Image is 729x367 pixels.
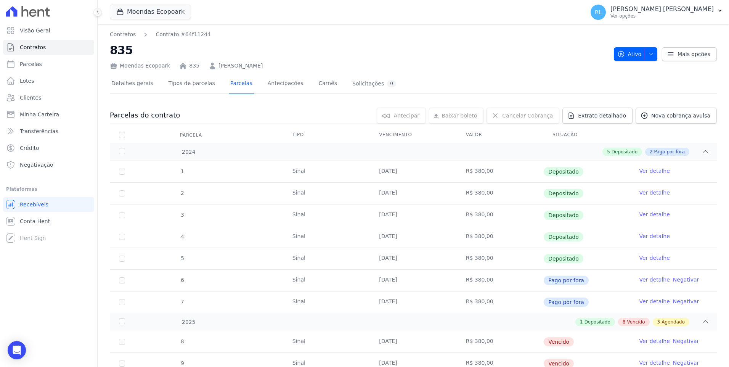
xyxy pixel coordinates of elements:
[457,331,543,353] td: R$ 380,00
[229,74,254,94] a: Parcelas
[3,214,94,229] a: Conta Hent
[623,319,626,325] span: 8
[457,248,543,269] td: R$ 380,00
[562,108,633,124] a: Extrato detalhado
[119,212,125,218] input: Só é possível selecionar pagamentos em aberto
[614,47,658,61] button: Ativo
[612,148,637,155] span: Depositado
[110,31,136,39] a: Contratos
[639,189,670,196] a: Ver detalhe
[457,161,543,182] td: R$ 380,00
[662,47,717,61] a: Mais opções
[283,270,370,291] td: Sinal
[639,337,670,345] a: Ver detalhe
[218,62,263,70] a: [PERSON_NAME]
[180,255,184,261] span: 5
[20,201,48,208] span: Recebíveis
[457,183,543,204] td: R$ 380,00
[610,13,714,19] p: Ver opções
[110,5,191,19] button: Moendas Ecopoark
[283,127,370,143] th: Tipo
[180,168,184,174] span: 1
[266,74,305,94] a: Antecipações
[639,276,670,283] a: Ver detalhe
[3,140,94,156] a: Crédito
[110,74,155,94] a: Detalhes gerais
[189,62,199,70] a: 835
[544,254,583,263] span: Depositado
[352,80,396,87] div: Solicitações
[370,127,456,143] th: Vencimento
[317,74,339,94] a: Carnês
[20,27,50,34] span: Visão Geral
[673,277,699,283] a: Negativar
[3,73,94,89] a: Lotes
[662,319,685,325] span: Agendado
[584,2,729,23] button: RL [PERSON_NAME] [PERSON_NAME] Ver opções
[673,360,699,366] a: Negativar
[283,291,370,313] td: Sinal
[544,189,583,198] span: Depositado
[657,319,660,325] span: 3
[3,23,94,38] a: Visão Geral
[180,360,184,366] span: 9
[6,185,91,194] div: Plataformas
[110,111,180,120] h3: Parcelas do contrato
[20,127,58,135] span: Transferências
[180,233,184,240] span: 4
[119,234,125,240] input: Só é possível selecionar pagamentos em aberto
[3,124,94,139] a: Transferências
[370,331,456,353] td: [DATE]
[457,204,543,226] td: R$ 380,00
[673,338,699,344] a: Negativar
[20,94,41,101] span: Clientes
[283,331,370,353] td: Sinal
[584,319,610,325] span: Depositado
[654,148,685,155] span: Pago por fora
[3,197,94,212] a: Recebíveis
[578,112,626,119] span: Extrato detalhado
[651,112,710,119] span: Nova cobrança avulsa
[639,254,670,262] a: Ver detalhe
[180,338,184,344] span: 8
[283,248,370,269] td: Sinal
[650,148,653,155] span: 2
[20,60,42,68] span: Parcelas
[119,361,125,367] input: default
[678,50,710,58] span: Mais opções
[180,277,184,283] span: 6
[457,270,543,291] td: R$ 380,00
[283,204,370,226] td: Sinal
[639,298,670,305] a: Ver detalhe
[595,10,602,15] span: RL
[180,299,184,305] span: 7
[544,298,589,307] span: Pago por fora
[3,56,94,72] a: Parcelas
[544,232,583,241] span: Depositado
[119,190,125,196] input: Só é possível selecionar pagamentos em aberto
[544,276,589,285] span: Pago por fora
[283,161,370,182] td: Sinal
[171,127,211,143] div: Parcela
[110,62,170,70] div: Moendas Ecopoark
[387,80,396,87] div: 0
[639,167,670,175] a: Ver detalhe
[351,74,398,94] a: Solicitações0
[370,204,456,226] td: [DATE]
[673,298,699,304] a: Negativar
[543,127,630,143] th: Situação
[607,148,610,155] span: 5
[3,90,94,105] a: Clientes
[610,5,714,13] p: [PERSON_NAME] [PERSON_NAME]
[370,183,456,204] td: [DATE]
[544,167,583,176] span: Depositado
[283,226,370,248] td: Sinal
[457,291,543,313] td: R$ 380,00
[457,226,543,248] td: R$ 380,00
[627,319,645,325] span: Vencido
[119,256,125,262] input: Só é possível selecionar pagamentos em aberto
[370,248,456,269] td: [DATE]
[639,359,670,367] a: Ver detalhe
[180,190,184,196] span: 2
[636,108,717,124] a: Nova cobrança avulsa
